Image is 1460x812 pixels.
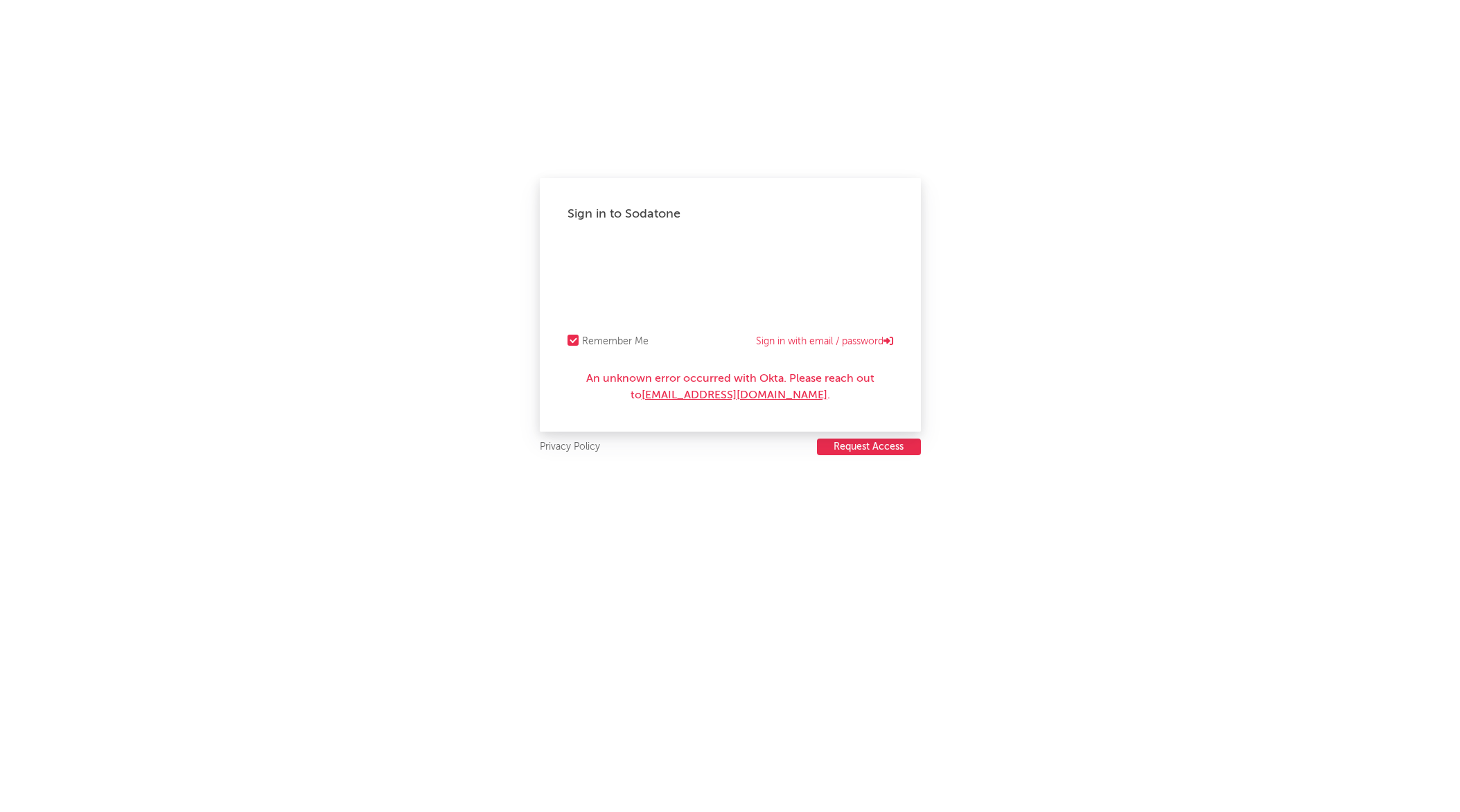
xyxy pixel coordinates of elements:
[756,333,893,350] a: Sign in with email / password
[642,390,827,401] a: [EMAIL_ADDRESS][DOMAIN_NAME]
[582,333,649,350] div: Remember Me
[817,439,921,456] a: Request Access
[540,439,600,456] a: Privacy Policy
[817,439,921,455] button: Request Access
[568,206,893,222] div: Sign in to Sodatone
[568,371,893,404] div: An unknown error occurred with Okta. Please reach out to .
